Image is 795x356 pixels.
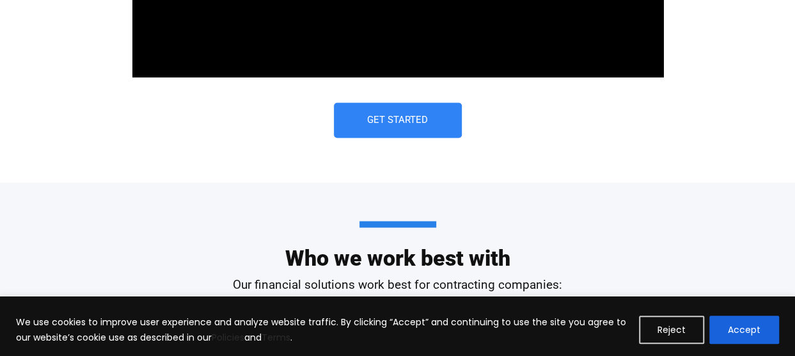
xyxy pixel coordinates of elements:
a: Get Started [334,102,462,138]
button: Accept [709,316,779,344]
p: Our financial solutions work best for contracting companies: [33,275,762,294]
a: Policies [212,331,244,344]
h2: Who we work best with [33,221,762,268]
span: Get Started [367,115,428,125]
a: Terms [262,331,290,344]
button: Reject [639,316,704,344]
p: We use cookies to improve user experience and analyze website traffic. By clicking “Accept” and c... [16,314,629,345]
